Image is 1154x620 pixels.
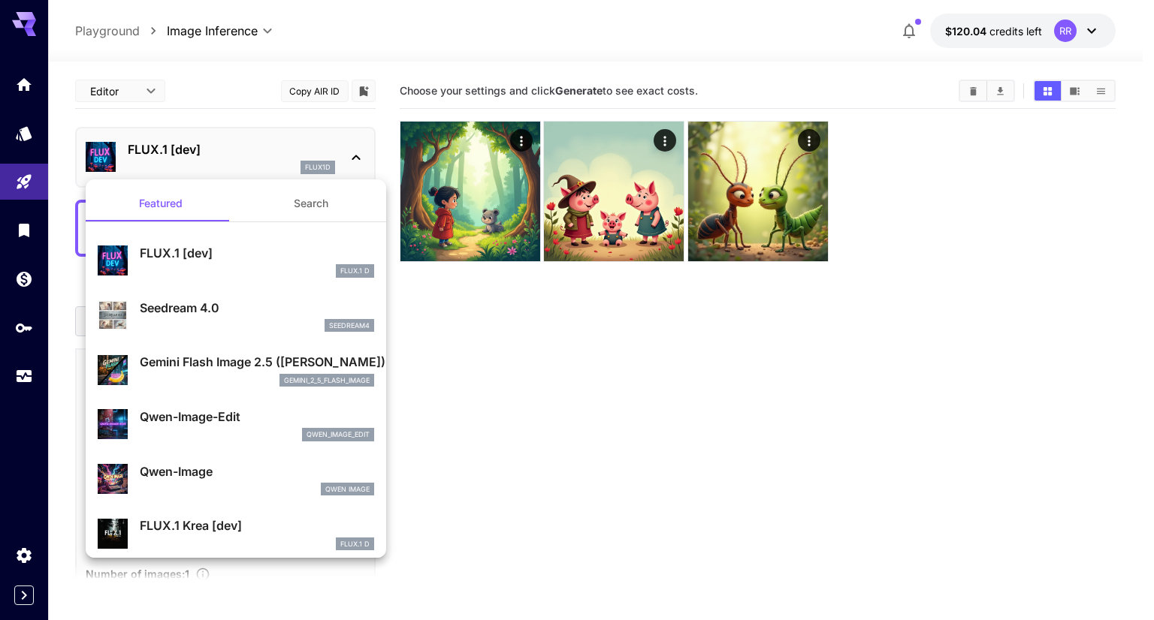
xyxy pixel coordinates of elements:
div: FLUX.1 [dev]FLUX.1 D [98,238,374,284]
div: Qwen-Image-Editqwen_image_edit [98,402,374,447]
p: Seedream 4.0 [140,299,374,317]
div: Qwen-ImageQwen Image [98,456,374,502]
p: Qwen Image [325,484,370,495]
p: FLUX.1 [dev] [140,244,374,262]
p: gemini_2_5_flash_image [284,375,370,386]
div: Seedream 4.0seedream4 [98,293,374,339]
div: FLUX.1 Krea [dev]FLUX.1 D [98,510,374,556]
p: qwen_image_edit [307,429,370,440]
p: FLUX.1 D [340,266,370,276]
div: Gemini Flash Image 2.5 ([PERSON_NAME])gemini_2_5_flash_image [98,347,374,393]
p: Qwen-Image [140,462,374,480]
button: Search [236,185,386,221]
p: Gemini Flash Image 2.5 ([PERSON_NAME]) [140,353,374,371]
p: seedream4 [329,321,370,331]
p: Qwen-Image-Edit [140,408,374,426]
p: FLUX.1 D [340,539,370,549]
p: FLUX.1 Krea [dev] [140,516,374,534]
button: Featured [86,185,236,221]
